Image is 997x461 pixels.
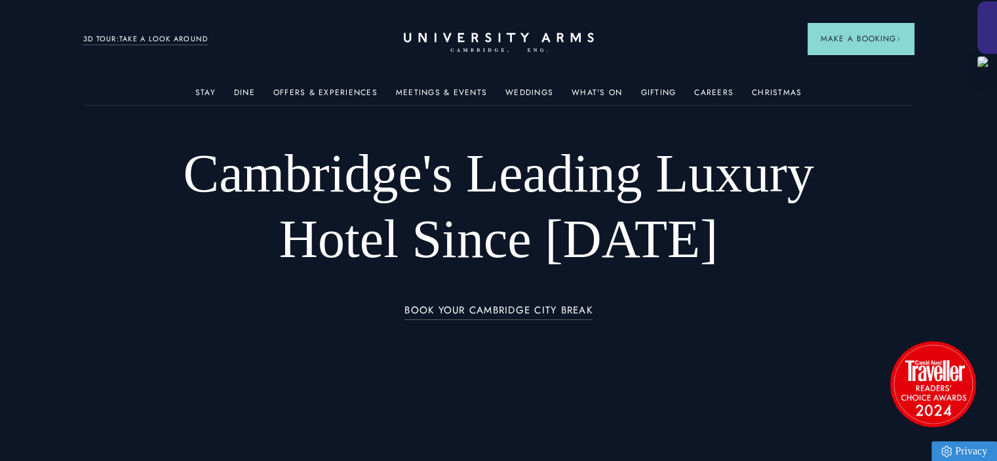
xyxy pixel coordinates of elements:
[404,33,594,53] a: Home
[821,33,901,45] span: Make a Booking
[195,88,216,105] a: Stay
[931,441,997,461] a: Privacy
[884,334,982,433] img: image-2524eff8f0c5d55edbf694693304c4387916dea5-1501x1501-png
[83,33,208,45] a: 3D TOUR:TAKE A LOOK AROUND
[404,305,593,320] a: BOOK YOUR CAMBRIDGE CITY BREAK
[572,88,622,105] a: What's On
[273,88,378,105] a: Offers & Experiences
[640,88,676,105] a: Gifting
[234,88,255,105] a: Dine
[396,88,487,105] a: Meetings & Events
[752,88,802,105] a: Christmas
[808,23,914,54] button: Make a BookingArrow icon
[941,446,952,457] img: Privacy
[505,88,553,105] a: Weddings
[694,88,733,105] a: Careers
[896,37,901,41] img: Arrow icon
[166,141,831,272] h1: Cambridge's Leading Luxury Hotel Since [DATE]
